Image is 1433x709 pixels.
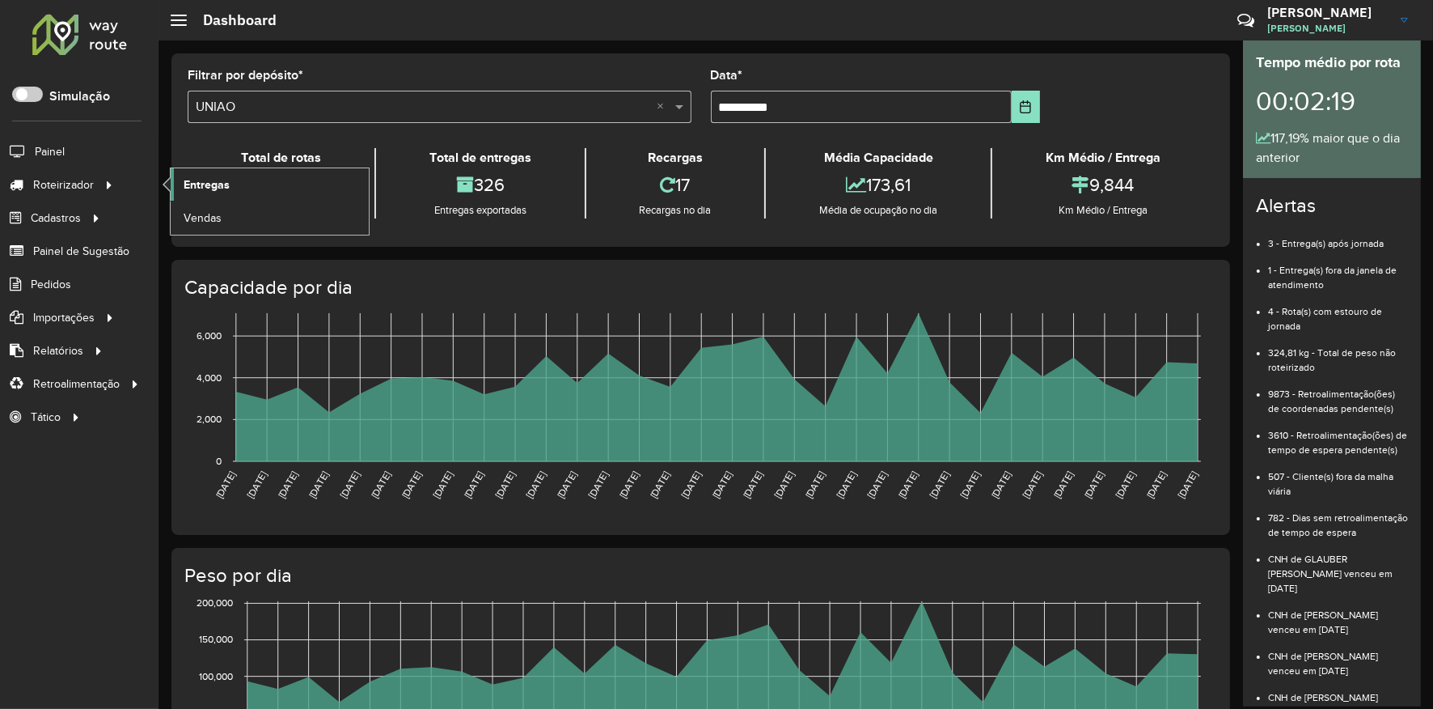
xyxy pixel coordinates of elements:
[896,469,919,500] text: [DATE]
[33,376,120,393] span: Retroalimentação
[184,564,1214,588] h4: Peso por dia
[187,11,277,29] h2: Dashboard
[1268,596,1408,637] li: CNH de [PERSON_NAME] venceu em [DATE]
[710,469,733,500] text: [DATE]
[31,276,71,293] span: Pedidos
[1083,469,1106,500] text: [DATE]
[1021,469,1044,500] text: [DATE]
[590,148,761,168] div: Recargas
[192,148,370,168] div: Total de rotas
[590,168,761,202] div: 17
[996,168,1210,202] div: 9,844
[216,456,222,466] text: 0
[184,176,230,193] span: Entregas
[33,309,95,326] span: Importações
[380,168,581,202] div: 326
[431,469,454,500] text: [DATE]
[1268,457,1408,499] li: 507 - Cliente(s) fora da malha viária
[35,143,65,160] span: Painel
[1268,292,1408,333] li: 4 - Rota(s) com estouro de jornada
[31,409,61,426] span: Tático
[400,469,424,500] text: [DATE]
[996,202,1210,219] div: Km Médio / Entrega
[989,469,1012,500] text: [DATE]
[524,469,547,500] text: [DATE]
[1051,469,1075,500] text: [DATE]
[958,469,982,500] text: [DATE]
[1268,375,1408,416] li: 9873 - Retroalimentação(ões) de coordenadas pendente(s)
[1268,499,1408,540] li: 782 - Dias sem retroalimentação de tempo de espera
[1268,416,1408,457] li: 3610 - Retroalimentação(ões) de tempo de espera pendente(s)
[770,168,987,202] div: 173,61
[1256,129,1408,168] div: 117,19% maior que o dia anterior
[199,671,233,681] text: 100,000
[1144,469,1168,500] text: [DATE]
[1256,52,1408,74] div: Tempo médio por rota
[493,469,517,500] text: [DATE]
[1268,251,1408,292] li: 1 - Entrega(s) fora da janela de atendimento
[1268,333,1408,375] li: 324,81 kg - Total de peso não roteirizado
[33,342,83,359] span: Relatórios
[33,243,129,260] span: Painel de Sugestão
[197,598,233,609] text: 200,000
[171,168,369,201] a: Entregas
[380,202,581,219] div: Entregas exportadas
[657,97,671,117] span: Clear all
[1176,469,1199,500] text: [DATE]
[711,66,743,85] label: Data
[679,469,703,500] text: [DATE]
[213,469,237,500] text: [DATE]
[1114,469,1137,500] text: [DATE]
[188,66,303,85] label: Filtrar por depósito
[1268,637,1408,678] li: CNH de [PERSON_NAME] venceu em [DATE]
[586,469,610,500] text: [DATE]
[770,148,987,168] div: Média Capacidade
[197,414,222,425] text: 2,000
[338,469,361,500] text: [DATE]
[772,469,796,500] text: [DATE]
[306,469,330,500] text: [DATE]
[31,210,81,227] span: Cadastros
[380,148,581,168] div: Total de entregas
[33,176,94,193] span: Roteirizador
[1256,194,1408,218] h4: Alertas
[199,635,233,645] text: 150,000
[1228,3,1263,38] a: Contato Rápido
[996,148,1210,168] div: Km Médio / Entrega
[648,469,671,500] text: [DATE]
[742,469,765,500] text: [DATE]
[617,469,640,500] text: [DATE]
[555,469,578,500] text: [DATE]
[171,202,369,234] a: Vendas
[462,469,485,500] text: [DATE]
[276,469,299,500] text: [DATE]
[1012,91,1039,123] button: Choose Date
[49,87,110,106] label: Simulação
[197,330,222,341] text: 6,000
[590,202,761,219] div: Recargas no dia
[770,202,987,219] div: Média de ocupação no dia
[1267,21,1389,36] span: [PERSON_NAME]
[1268,224,1408,251] li: 3 - Entrega(s) após jornada
[245,469,268,500] text: [DATE]
[184,210,222,227] span: Vendas
[803,469,826,500] text: [DATE]
[369,469,392,500] text: [DATE]
[197,372,222,383] text: 4,000
[1267,5,1389,20] h3: [PERSON_NAME]
[184,276,1214,299] h4: Capacidade por dia
[865,469,889,500] text: [DATE]
[928,469,951,500] text: [DATE]
[1268,540,1408,596] li: CNH de GLAUBER [PERSON_NAME] venceu em [DATE]
[1256,74,1408,129] div: 00:02:19
[835,469,858,500] text: [DATE]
